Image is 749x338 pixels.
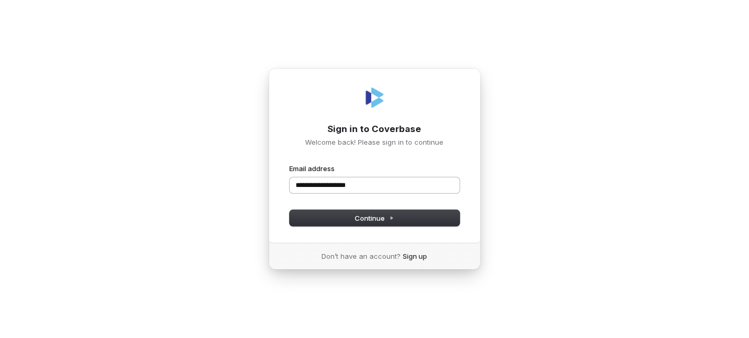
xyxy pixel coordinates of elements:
p: Welcome back! Please sign in to continue [290,137,460,147]
a: Sign up [403,251,428,261]
h1: Sign in to Coverbase [290,123,460,136]
span: Continue [355,213,394,223]
span: Don’t have an account? [322,251,401,261]
label: Email address [290,164,335,173]
button: Continue [290,210,460,226]
img: Coverbase [362,85,387,110]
